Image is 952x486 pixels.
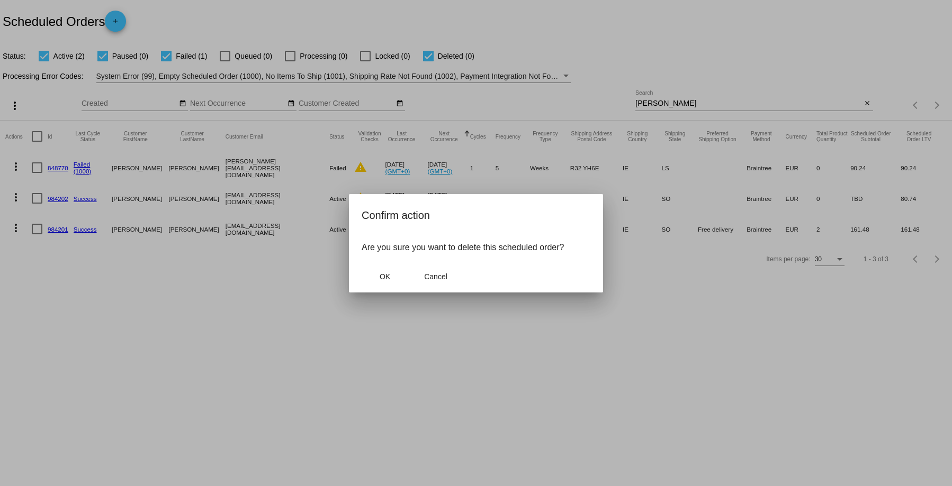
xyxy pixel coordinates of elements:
button: Close dialog [412,267,459,286]
p: Are you sure you want to delete this scheduled order? [362,243,590,252]
span: OK [380,272,390,281]
span: Cancel [424,272,447,281]
button: Close dialog [362,267,408,286]
h2: Confirm action [362,207,590,224]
